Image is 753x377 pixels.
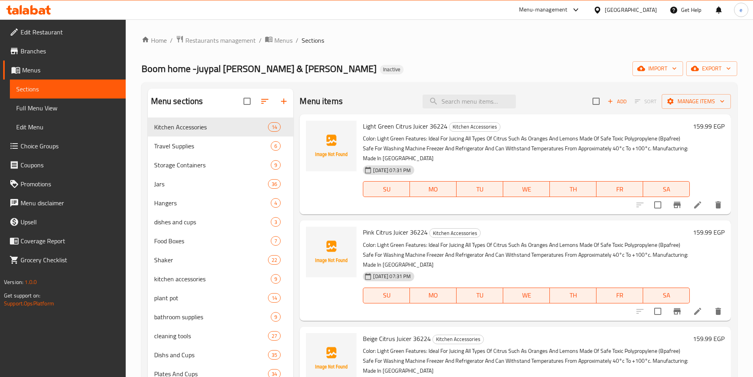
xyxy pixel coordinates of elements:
span: FR [600,290,640,301]
h2: Menu items [300,95,343,107]
button: TH [550,181,596,197]
span: Kitchen Accessories [449,122,500,131]
span: Kitchen Accessories [433,335,483,344]
span: 36 [268,180,280,188]
span: MO [413,290,453,301]
span: TU [460,290,500,301]
span: e [740,6,742,14]
a: Home [142,36,167,45]
span: import [639,64,677,74]
span: TH [553,184,593,195]
span: TH [553,290,593,301]
span: 22 [268,256,280,264]
span: Select to update [649,303,666,320]
span: Restaurants management [185,36,256,45]
span: Add [606,97,628,106]
span: Get support on: [4,290,40,301]
span: SA [646,184,687,195]
span: 14 [268,294,280,302]
div: Storage Containers9 [148,155,294,174]
a: Menu disclaimer [3,193,126,212]
div: items [268,255,281,265]
span: Sections [302,36,324,45]
a: Promotions [3,174,126,193]
h6: 159.99 EGP [693,333,725,344]
div: Shaker22 [148,250,294,269]
span: Select all sections [239,93,255,110]
div: Travel Supplies [154,141,271,151]
span: Beige Citrus Juicer 36224 [363,333,431,345]
h6: 159.99 EGP [693,227,725,238]
a: Sections [10,80,126,99]
button: SU [363,181,410,197]
button: export [686,61,737,76]
span: 3 [271,218,280,226]
span: Branches [21,46,119,56]
div: items [268,350,281,360]
span: export [693,64,731,74]
span: 4 [271,199,280,207]
span: 27 [268,332,280,340]
span: Grocery Checklist [21,255,119,265]
a: Edit menu item [693,200,702,210]
a: Choice Groups [3,136,126,155]
span: Full Menu View [16,103,119,113]
span: Pink Citrus Juicer 36224 [363,226,428,238]
button: TH [550,288,596,303]
a: Edit Menu [10,117,126,136]
button: Branch-specific-item [668,195,687,214]
div: dishes and cups3 [148,212,294,231]
button: MO [410,181,457,197]
div: Kitchen Accessories [449,122,500,132]
div: kitchen accessories [154,274,271,284]
a: Full Menu View [10,99,126,117]
button: MO [410,288,457,303]
span: Choice Groups [21,141,119,151]
span: MO [413,184,453,195]
button: delete [709,195,728,214]
button: FR [596,288,643,303]
span: FR [600,184,640,195]
div: items [268,331,281,341]
span: 7 [271,237,280,245]
span: Food Boxes [154,236,271,246]
span: SA [646,290,687,301]
span: WE [506,290,547,301]
span: Shaker [154,255,268,265]
span: Upsell [21,217,119,227]
li: / [170,36,173,45]
a: Edit menu item [693,307,702,316]
a: Branches [3,42,126,61]
div: Kitchen Accessories [154,122,268,132]
span: Hangers [154,198,271,208]
span: Jars [154,179,268,189]
div: plant pot14 [148,288,294,307]
div: Hangers4 [148,193,294,212]
div: items [271,198,281,208]
a: Coupons [3,155,126,174]
div: items [271,236,281,246]
div: Dishs and Cups35 [148,345,294,364]
span: cleaning tools [154,331,268,341]
h6: 159.99 EGP [693,121,725,132]
span: 9 [271,275,280,283]
span: bathroom supplies [154,312,271,322]
button: import [632,61,683,76]
div: items [268,179,281,189]
a: Menus [3,61,126,80]
span: Add item [604,95,630,108]
div: bathroom supplies9 [148,307,294,326]
span: Edit Menu [16,122,119,132]
span: 9 [271,313,280,321]
button: TU [457,181,503,197]
span: Inactive [380,66,404,73]
span: Select section first [630,95,662,108]
span: 6 [271,142,280,150]
div: kitchen accessories9 [148,269,294,288]
span: Kitchen Accessories [430,229,480,238]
